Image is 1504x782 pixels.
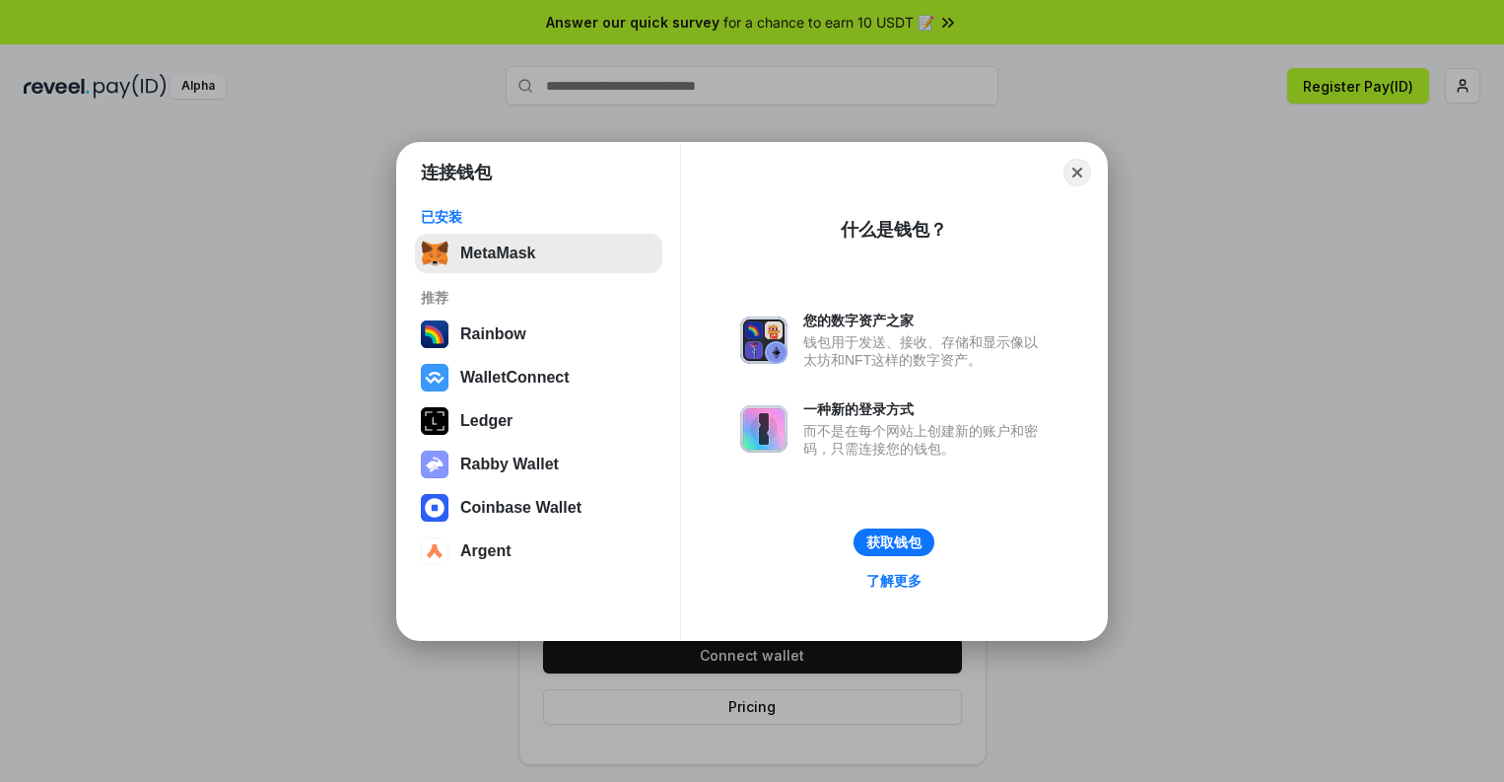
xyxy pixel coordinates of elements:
img: svg+xml,%3Csvg%20width%3D%22120%22%20height%3D%22120%22%20viewBox%3D%220%200%20120%20120%22%20fil... [421,320,448,348]
div: 推荐 [421,289,656,307]
div: Rabby Wallet [460,456,559,473]
img: svg+xml,%3Csvg%20width%3D%2228%22%20height%3D%2228%22%20viewBox%3D%220%200%2028%2028%22%20fill%3D... [421,364,448,391]
img: svg+xml,%3Csvg%20xmlns%3D%22http%3A%2F%2Fwww.w3.org%2F2000%2Fsvg%22%20fill%3D%22none%22%20viewBox... [421,451,448,478]
div: 一种新的登录方式 [803,400,1048,418]
div: 了解更多 [866,572,922,590]
h1: 连接钱包 [421,161,492,184]
div: 您的数字资产之家 [803,312,1048,329]
button: Coinbase Wallet [415,488,662,528]
button: Ledger [415,401,662,441]
div: Argent [460,542,512,560]
img: svg+xml,%3Csvg%20xmlns%3D%22http%3A%2F%2Fwww.w3.org%2F2000%2Fsvg%22%20width%3D%2228%22%20height%3... [421,407,448,435]
button: Rainbow [415,315,662,354]
div: 获取钱包 [866,533,922,551]
img: svg+xml,%3Csvg%20xmlns%3D%22http%3A%2F%2Fwww.w3.org%2F2000%2Fsvg%22%20fill%3D%22none%22%20viewBox... [740,317,787,364]
div: Coinbase Wallet [460,499,581,517]
button: Close [1063,159,1091,186]
img: svg+xml,%3Csvg%20width%3D%2228%22%20height%3D%2228%22%20viewBox%3D%220%200%2028%2028%22%20fill%3D... [421,537,448,565]
div: 而不是在每个网站上创建新的账户和密码，只需连接您的钱包。 [803,422,1048,458]
div: WalletConnect [460,369,570,387]
button: 获取钱包 [854,529,934,556]
img: svg+xml,%3Csvg%20xmlns%3D%22http%3A%2F%2Fwww.w3.org%2F2000%2Fsvg%22%20fill%3D%22none%22%20viewBox... [740,405,787,453]
div: 钱包用于发送、接收、存储和显示像以太坊和NFT这样的数字资产。 [803,333,1048,369]
button: WalletConnect [415,358,662,397]
div: Rainbow [460,325,526,343]
a: 了解更多 [855,568,933,594]
div: Ledger [460,412,513,430]
img: svg+xml,%3Csvg%20fill%3D%22none%22%20height%3D%2233%22%20viewBox%3D%220%200%2035%2033%22%20width%... [421,240,448,267]
div: MetaMask [460,245,535,262]
img: svg+xml,%3Csvg%20width%3D%2228%22%20height%3D%2228%22%20viewBox%3D%220%200%2028%2028%22%20fill%3D... [421,494,448,522]
button: Rabby Wallet [415,445,662,484]
div: 已安装 [421,208,656,226]
div: 什么是钱包？ [841,218,947,242]
button: MetaMask [415,234,662,273]
button: Argent [415,532,662,571]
